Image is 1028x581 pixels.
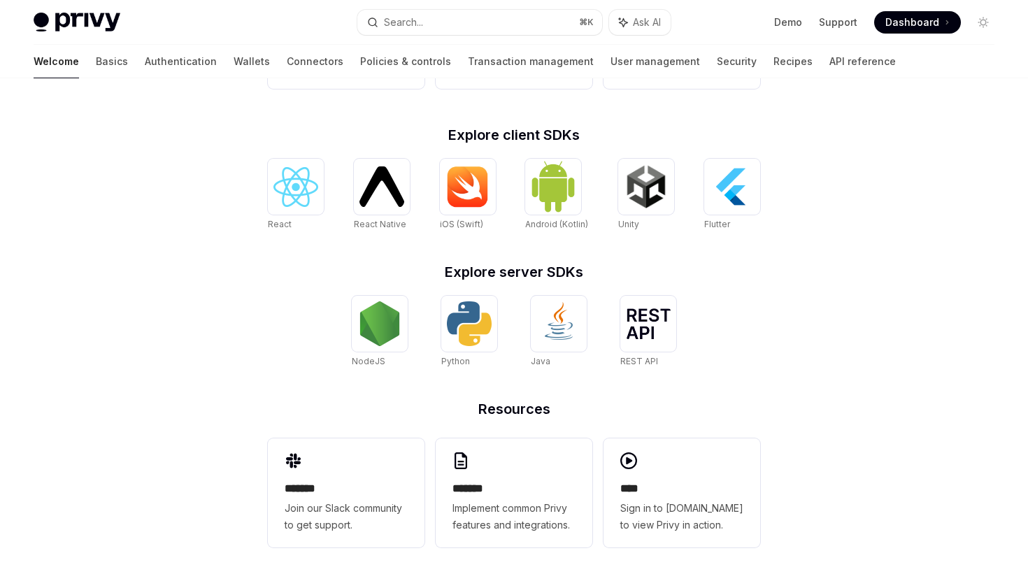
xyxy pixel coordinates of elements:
[609,10,671,35] button: Ask AI
[531,160,576,213] img: Android (Kotlin)
[357,301,402,346] img: NodeJS
[819,15,857,29] a: Support
[34,45,79,78] a: Welcome
[268,402,760,416] h2: Resources
[611,45,700,78] a: User management
[354,159,410,231] a: React NativeReact Native
[273,167,318,207] img: React
[268,438,424,547] a: **** **Join our Slack community to get support.
[357,10,601,35] button: Search...⌘K
[436,438,592,547] a: **** **Implement common Privy features and integrations.
[234,45,270,78] a: Wallets
[618,219,639,229] span: Unity
[440,159,496,231] a: iOS (Swift)iOS (Swift)
[352,296,408,368] a: NodeJSNodeJS
[704,159,760,231] a: FlutterFlutter
[268,128,760,142] h2: Explore client SDKs
[525,159,588,231] a: Android (Kotlin)Android (Kotlin)
[447,301,492,346] img: Python
[620,356,658,366] span: REST API
[536,301,581,346] img: Java
[874,11,961,34] a: Dashboard
[468,45,594,78] a: Transaction management
[604,438,760,547] a: ****Sign in to [DOMAIN_NAME] to view Privy in action.
[440,219,483,229] span: iOS (Swift)
[531,356,550,366] span: Java
[624,164,669,209] img: Unity
[352,356,385,366] span: NodeJS
[441,356,470,366] span: Python
[704,219,730,229] span: Flutter
[268,219,292,229] span: React
[268,265,760,279] h2: Explore server SDKs
[354,219,406,229] span: React Native
[287,45,343,78] a: Connectors
[268,159,324,231] a: ReactReact
[626,308,671,339] img: REST API
[145,45,217,78] a: Authentication
[717,45,757,78] a: Security
[525,219,588,229] span: Android (Kotlin)
[34,13,120,32] img: light logo
[360,45,451,78] a: Policies & controls
[452,500,576,533] span: Implement common Privy features and integrations.
[885,15,939,29] span: Dashboard
[359,166,404,206] img: React Native
[579,17,594,28] span: ⌘ K
[972,11,994,34] button: Toggle dark mode
[633,15,661,29] span: Ask AI
[829,45,896,78] a: API reference
[620,500,743,533] span: Sign in to [DOMAIN_NAME] to view Privy in action.
[384,14,423,31] div: Search...
[620,296,676,368] a: REST APIREST API
[774,15,802,29] a: Demo
[285,500,408,533] span: Join our Slack community to get support.
[441,296,497,368] a: PythonPython
[618,159,674,231] a: UnityUnity
[773,45,813,78] a: Recipes
[96,45,128,78] a: Basics
[710,164,755,209] img: Flutter
[445,166,490,208] img: iOS (Swift)
[531,296,587,368] a: JavaJava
